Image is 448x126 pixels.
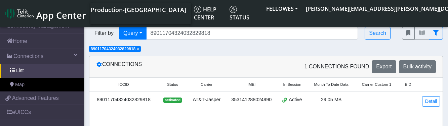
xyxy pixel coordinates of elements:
img: knowledge.svg [194,6,201,13]
div: fitlers menu [402,27,443,40]
img: status.svg [230,6,237,13]
span: Bulk activity [403,64,432,69]
span: Carrier [201,82,212,87]
span: IMEI [247,82,255,87]
div: AT&T-Jasper [191,96,222,104]
span: Production-[GEOGRAPHIC_DATA] [91,6,186,14]
span: × [137,47,139,51]
span: Carrier Custom 1 [362,82,392,87]
span: 1 Connections found [304,63,369,71]
button: Export [372,60,396,73]
a: Detail [422,96,440,107]
span: Connections [13,52,43,60]
span: In Session [283,82,301,87]
button: Bulk activity [399,60,436,73]
span: Advanced Features [12,94,59,102]
span: Export [376,64,392,69]
span: ICCID [118,82,129,87]
img: logo-telit-cinterion-gw-new.png [5,8,34,19]
span: Active [289,96,302,104]
span: Status [230,6,249,21]
div: Connections [91,60,266,73]
input: Search... [146,27,358,40]
a: Help center [191,3,227,24]
a: Status [227,3,262,24]
button: Query [119,27,147,40]
span: Status [167,82,178,87]
button: Search [365,27,391,40]
span: Month To Date Data [314,82,349,87]
div: 89011704324032829818 [93,96,154,104]
div: 353141288024990 [230,96,273,104]
span: List [16,67,24,74]
span: Help center [194,6,216,21]
button: Close [137,47,139,51]
span: Filter by [89,29,119,37]
span: App Center [36,9,86,21]
span: 29.05 MB [321,97,342,102]
span: EID [405,82,411,87]
span: activated [163,98,182,103]
a: App Center [5,6,85,21]
button: FELLOWES [262,3,302,15]
span: Map [15,81,25,88]
span: 89011704324032829818 [91,47,135,51]
a: Your current platform instance [90,3,186,16]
